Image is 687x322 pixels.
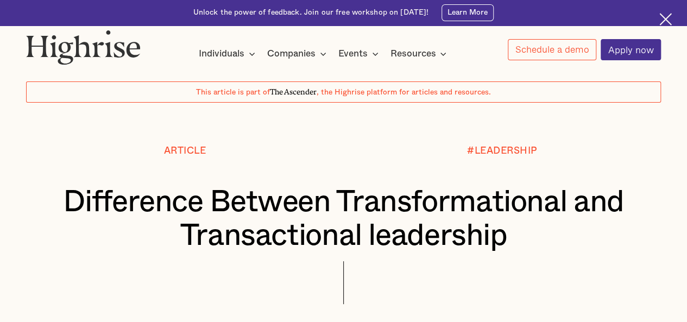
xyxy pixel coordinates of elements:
[199,47,244,60] div: Individuals
[267,47,316,60] div: Companies
[467,146,538,156] div: #LEADERSHIP
[390,47,450,60] div: Resources
[659,13,672,26] img: Cross icon
[199,47,259,60] div: Individuals
[193,8,429,18] div: Unlock the power of feedback. Join our free workshop on [DATE]!
[442,4,494,21] a: Learn More
[196,89,270,96] span: This article is part of
[164,146,206,156] div: Article
[601,39,661,60] a: Apply now
[508,39,596,60] a: Schedule a demo
[53,186,634,253] h1: Difference Between Transformational and Transactional leadership
[390,47,436,60] div: Resources
[317,89,491,96] span: , the Highrise platform for articles and resources.
[338,47,382,60] div: Events
[26,30,141,65] img: Highrise logo
[267,47,330,60] div: Companies
[338,47,368,60] div: Events
[270,86,317,95] span: The Ascender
